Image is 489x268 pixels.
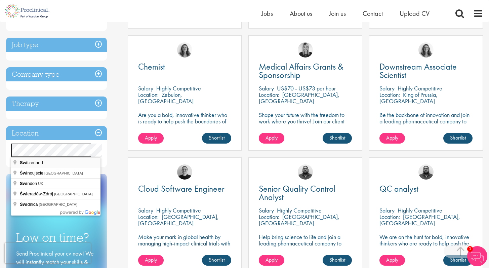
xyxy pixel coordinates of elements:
p: Make your mark in global health by managing high-impact clinical trials with a leading CRO. [138,234,231,253]
span: QC analyst [379,183,418,194]
a: Apply [379,255,405,266]
p: King of Prussia, [GEOGRAPHIC_DATA] [379,91,438,105]
span: Salary [259,206,274,214]
a: Contact [363,9,383,18]
a: About us [290,9,312,18]
p: Zebulon, [GEOGRAPHIC_DATA] [138,91,194,105]
p: US$70 - US$73 per hour [277,84,336,92]
p: [GEOGRAPHIC_DATA], [GEOGRAPHIC_DATA] [379,213,460,227]
h3: Job type [6,38,107,52]
span: Salary [138,84,153,92]
a: QC analyst [379,185,473,193]
span: Swi [20,181,27,186]
p: Help bring science to life and join a leading pharmaceutical company to play a key role in delive... [259,234,352,266]
span: ndon [20,181,38,186]
span: Apply [386,134,398,141]
img: Janelle Jones [298,42,313,58]
p: Are you a bold, innovative thinker who is ready to help push the boundaries of science and make a... [138,112,231,137]
a: Apply [379,133,405,144]
span: Location: [259,91,279,99]
span: Świ [20,170,27,176]
span: Medical Affairs Grants & Sponsorship [259,61,343,81]
img: Chatbot [467,246,487,266]
span: dnica [20,202,39,207]
a: Medical Affairs Grants & Sponsorship [259,63,352,79]
span: noujście [20,170,44,176]
a: Join us [329,9,346,18]
span: Senior Quality Control Analyst [259,183,335,203]
img: Jackie Cerchio [177,42,192,58]
span: Cloud Software Engineer [138,183,225,194]
a: Downstream Associate Scientist [379,63,473,79]
span: Location: [138,213,159,221]
span: Apply [145,134,157,141]
span: Apply [386,256,398,263]
a: Apply [259,133,284,144]
p: [GEOGRAPHIC_DATA], [GEOGRAPHIC_DATA] [259,213,339,227]
span: Salary [379,206,395,214]
a: Shortlist [202,133,231,144]
img: Ashley Bennett [418,164,434,180]
span: Świ [20,202,27,207]
span: Location: [259,213,279,221]
span: Apply [266,256,278,263]
span: Swi [20,160,27,165]
img: Ashley Bennett [298,164,313,180]
p: Highly Competitive [156,206,201,214]
a: Senior Quality Control Analyst [259,185,352,201]
a: Jobs [261,9,273,18]
a: Apply [138,255,164,266]
span: Location: [138,91,159,99]
p: Be the backbone of innovation and join a leading pharmaceutical company to help keep life-changin... [379,112,473,137]
p: Highly Competitive [277,206,322,214]
span: Salary [138,206,153,214]
a: Shortlist [443,255,473,266]
span: 1 [467,246,473,252]
p: Highly Competitive [156,84,201,92]
span: eradów-Zdrój [20,191,54,196]
h3: Low on time? [16,231,97,244]
h3: Therapy [6,97,107,111]
iframe: reCAPTCHA [5,243,91,263]
p: Highly Competitive [398,84,442,92]
p: Highly Competitive [398,206,442,214]
span: Location: [379,91,400,99]
h3: Company type [6,67,107,82]
p: We are on the hunt for bold, innovative thinkers who are ready to help push the boundaries of sci... [379,234,473,259]
span: UK [38,182,43,186]
p: Shape your future with the freedom to work where you thrive! Join our client with this fully remo... [259,112,352,137]
span: [GEOGRAPHIC_DATA] [39,202,77,206]
span: Apply [266,134,278,141]
a: Shortlist [323,255,352,266]
h3: Location [6,126,107,141]
span: Salary [259,84,274,92]
a: Shortlist [323,133,352,144]
img: Jackie Cerchio [418,42,434,58]
a: Cloud Software Engineer [138,185,231,193]
span: tzerland [20,160,44,165]
p: [GEOGRAPHIC_DATA], [GEOGRAPHIC_DATA] [138,213,219,227]
span: Salary [379,84,395,92]
a: Shortlist [202,255,231,266]
a: Upload CV [400,9,430,18]
span: Apply [145,256,157,263]
a: Chemist [138,63,231,71]
span: Świ [20,191,27,196]
a: Apply [259,255,284,266]
img: Emma Pretorious [177,164,192,180]
a: Apply [138,133,164,144]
